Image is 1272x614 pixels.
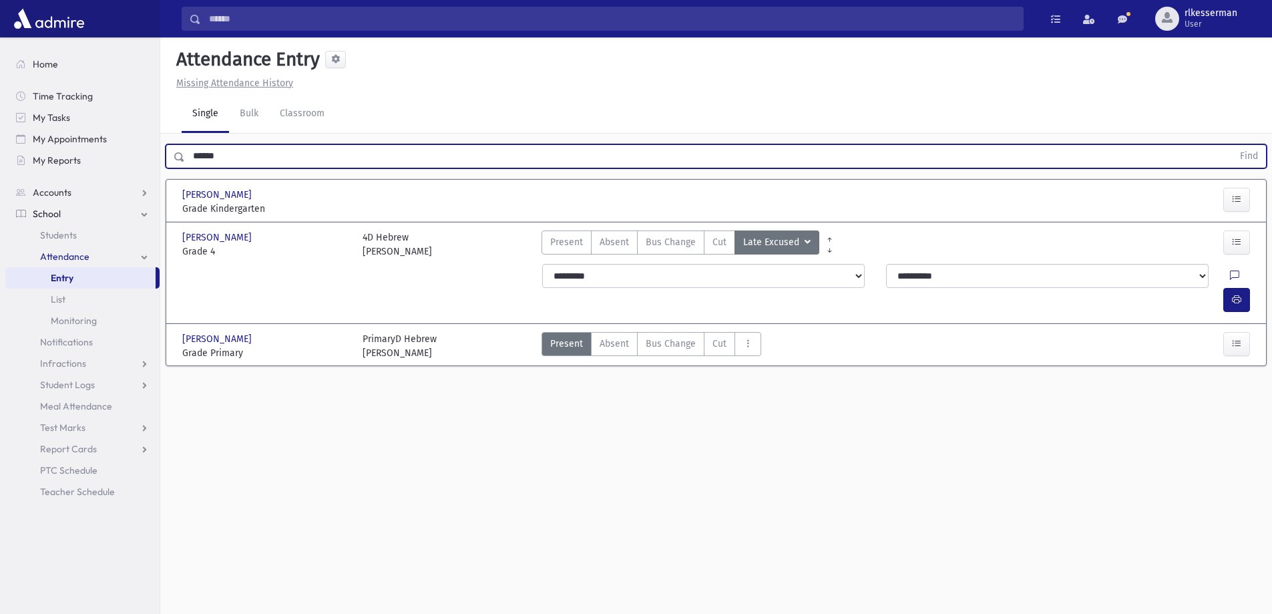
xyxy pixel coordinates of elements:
[33,133,107,145] span: My Appointments
[33,154,81,166] span: My Reports
[734,231,819,255] button: Late Excused
[5,224,160,246] a: Students
[5,289,160,310] a: List
[269,96,335,133] a: Classroom
[1232,145,1266,168] button: Find
[1185,19,1237,29] span: User
[40,464,97,476] span: PTC Schedule
[542,332,761,360] div: AttTypes
[176,78,293,89] u: Missing Attendance History
[5,128,160,150] a: My Appointments
[40,443,97,455] span: Report Cards
[5,182,160,203] a: Accounts
[542,231,819,259] div: AttTypes
[182,188,254,202] span: [PERSON_NAME]
[5,374,160,396] a: Student Logs
[5,150,160,171] a: My Reports
[5,331,160,353] a: Notifications
[600,235,629,249] span: Absent
[5,460,160,481] a: PTC Schedule
[5,438,160,460] a: Report Cards
[51,272,73,284] span: Entry
[363,332,437,360] div: PrimaryD Hebrew [PERSON_NAME]
[743,235,802,250] span: Late Excused
[5,246,160,267] a: Attendance
[1185,8,1237,19] span: rlkesserman
[11,5,87,32] img: AdmirePro
[5,310,160,331] a: Monitoring
[182,245,349,259] span: Grade 4
[40,357,86,369] span: Infractions
[5,481,160,502] a: Teacher Schedule
[5,107,160,128] a: My Tasks
[646,235,696,249] span: Bus Change
[201,7,1023,31] input: Search
[5,53,160,75] a: Home
[5,203,160,224] a: School
[40,229,77,241] span: Students
[182,332,254,346] span: [PERSON_NAME]
[171,78,293,89] a: Missing Attendance History
[33,208,61,220] span: School
[363,231,432,259] div: 4D Hebrew [PERSON_NAME]
[600,337,629,351] span: Absent
[40,251,89,263] span: Attendance
[33,90,93,102] span: Time Tracking
[550,337,583,351] span: Present
[33,112,70,124] span: My Tasks
[5,86,160,107] a: Time Tracking
[171,48,320,71] h5: Attendance Entry
[182,346,349,360] span: Grade Primary
[712,235,726,249] span: Cut
[712,337,726,351] span: Cut
[40,422,85,434] span: Test Marks
[33,186,71,198] span: Accounts
[5,417,160,438] a: Test Marks
[229,96,269,133] a: Bulk
[182,96,229,133] a: Single
[51,293,65,305] span: List
[646,337,696,351] span: Bus Change
[550,235,583,249] span: Present
[5,396,160,417] a: Meal Attendance
[40,400,112,412] span: Meal Attendance
[51,315,97,327] span: Monitoring
[33,58,58,70] span: Home
[182,202,349,216] span: Grade Kindergarten
[5,267,156,289] a: Entry
[182,231,254,245] span: [PERSON_NAME]
[5,353,160,374] a: Infractions
[40,336,93,348] span: Notifications
[40,486,115,498] span: Teacher Schedule
[40,379,95,391] span: Student Logs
